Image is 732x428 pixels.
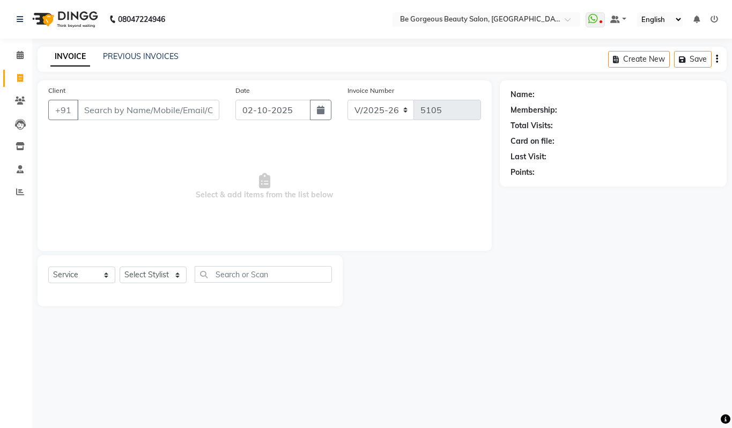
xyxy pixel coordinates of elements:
div: Points: [511,167,535,178]
img: logo [27,4,101,34]
input: Search by Name/Mobile/Email/Code [77,100,219,120]
div: Total Visits: [511,120,553,131]
input: Search or Scan [195,266,332,283]
label: Date [235,86,250,95]
span: Select & add items from the list below [48,133,481,240]
label: Client [48,86,65,95]
button: +91 [48,100,78,120]
div: Membership: [511,105,557,116]
label: Invoice Number [347,86,394,95]
b: 08047224946 [118,4,165,34]
div: Card on file: [511,136,554,147]
div: Name: [511,89,535,100]
a: INVOICE [50,47,90,67]
a: PREVIOUS INVOICES [103,51,179,61]
button: Create New [608,51,670,68]
div: Last Visit: [511,151,546,163]
button: Save [674,51,712,68]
